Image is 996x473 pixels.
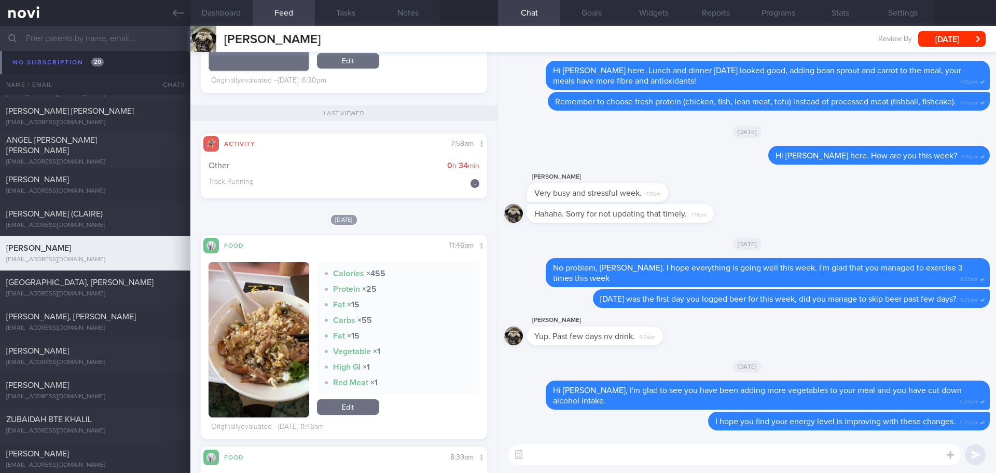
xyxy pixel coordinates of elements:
[6,90,184,98] div: [EMAIL_ADDRESS][DOMAIN_NAME]
[447,161,452,170] strong: 0
[333,316,355,325] strong: Carbs
[190,105,497,121] div: Last viewed
[333,285,360,293] strong: Protein
[6,415,92,424] span: ZUBAIDAH BTE KHALIL
[362,285,377,293] strong: × 25
[6,256,184,264] div: [EMAIL_ADDRESS][DOMAIN_NAME]
[373,347,380,356] strong: × 1
[6,278,154,287] span: [GEOGRAPHIC_DATA], [PERSON_NAME]
[553,264,963,282] span: No problem, [PERSON_NAME]. I hope everything is going well this week. I'm glad that you managed t...
[333,332,345,340] strong: Fat
[317,53,379,69] a: Edit
[333,363,361,371] strong: High GI
[449,242,474,249] span: 11:46am
[219,452,260,461] div: Food
[6,119,184,127] div: [EMAIL_ADDRESS][DOMAIN_NAME]
[553,386,962,405] span: Hi [PERSON_NAME], I'm glad to see you have been adding more vegetables to your meal and you have ...
[333,269,364,278] strong: Calories
[209,178,460,187] div: Track Running
[317,399,379,415] a: Edit
[555,98,956,106] span: Remember to choose fresh protein (chicken, fish, lean meat, tofu) instead of processed meat (fish...
[6,359,184,367] div: [EMAIL_ADDRESS][DOMAIN_NAME]
[960,76,977,86] span: 4:55pm
[527,314,694,327] div: [PERSON_NAME]
[450,454,474,461] span: 8:39am
[534,332,635,341] span: Yup. Past few days nv drink.
[527,171,699,183] div: [PERSON_NAME]
[333,379,368,387] strong: Red Meat
[6,450,69,458] span: [PERSON_NAME]
[6,107,134,115] span: [PERSON_NAME] [PERSON_NAME]
[918,31,986,47] button: [DATE]
[961,151,977,160] span: 6:19pm
[6,462,184,469] div: [EMAIL_ADDRESS][DOMAIN_NAME]
[715,417,956,426] span: I hope you find your energy level is improving with these changes.
[6,175,69,184] span: [PERSON_NAME]
[960,294,977,304] span: 9:29am
[219,240,260,249] div: Food
[639,331,656,341] span: 9:54am
[452,163,457,170] small: h
[224,33,321,46] span: [PERSON_NAME]
[691,209,707,219] span: 7:18pm
[370,379,378,387] strong: × 1
[776,152,957,160] span: Hi [PERSON_NAME] here. How are you this week?
[6,210,103,218] span: [PERSON_NAME] (CLAIRE)
[6,427,184,435] div: [EMAIL_ADDRESS][DOMAIN_NAME]
[209,160,229,171] span: Other
[333,301,345,309] strong: Fat
[6,393,184,401] div: [EMAIL_ADDRESS][DOMAIN_NAME]
[6,325,184,332] div: [EMAIL_ADDRESS][DOMAIN_NAME]
[960,396,977,406] span: 5:22pm
[211,76,326,86] div: Originally evaluated – [DATE], 6:30pm
[6,313,136,321] span: [PERSON_NAME], [PERSON_NAME]
[211,423,324,432] div: Originally evaluated – [DATE] 11:46am
[459,161,468,170] strong: 34
[732,360,762,373] span: [DATE]
[366,269,385,278] strong: × 455
[553,66,961,85] span: Hi [PERSON_NAME] here. Lunch and dinner [DATE] looked good, adding bean sprout and carrot to the ...
[331,215,357,225] span: [DATE]
[6,222,184,229] div: [EMAIL_ADDRESS][DOMAIN_NAME]
[219,139,260,147] div: Activity
[6,381,69,389] span: [PERSON_NAME]
[732,126,762,138] span: [DATE]
[6,136,97,155] span: ANGEL [PERSON_NAME] [PERSON_NAME]
[347,301,359,309] strong: × 15
[6,187,184,195] div: [EMAIL_ADDRESS][DOMAIN_NAME]
[6,244,71,252] span: [PERSON_NAME]
[468,163,479,170] small: min
[600,295,956,303] span: [DATE] was the first day you logged beer for this week, did you manage to skip beer past few days?
[333,347,371,356] strong: Vegetable
[357,316,372,325] strong: × 55
[960,273,977,283] span: 9:28am
[646,188,661,198] span: 7:17pm
[6,158,184,166] div: [EMAIL_ADDRESS][DOMAIN_NAME]
[534,189,642,197] span: Very busy and stressful week.
[960,416,977,426] span: 5:25pm
[534,210,687,218] span: Hahaha. Sorry for not updating that timely.
[363,363,370,371] strong: × 1
[878,35,912,44] span: Review By
[732,238,762,250] span: [DATE]
[960,97,977,106] span: 4:56pm
[6,347,69,355] span: [PERSON_NAME]
[6,67,158,76] span: [PERSON_NAME] Chuin [PERSON_NAME]
[6,290,184,298] div: [EMAIL_ADDRESS][DOMAIN_NAME]
[347,332,359,340] strong: × 15
[451,140,474,147] span: 7:58am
